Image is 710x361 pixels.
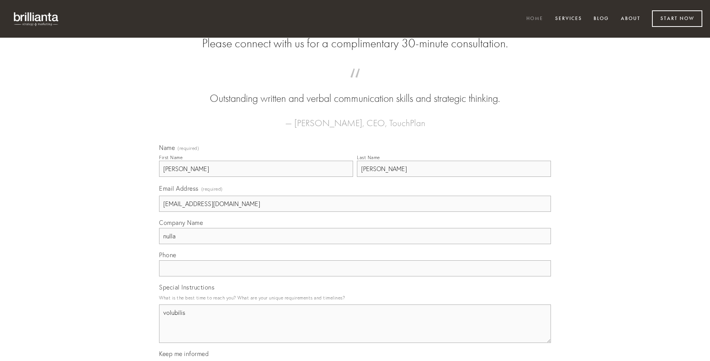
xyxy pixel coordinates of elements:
[8,8,65,30] img: brillianta - research, strategy, marketing
[159,155,182,160] div: First Name
[521,13,548,25] a: Home
[171,106,539,131] figcaption: — [PERSON_NAME], CEO, TouchPlan
[159,350,209,358] span: Keep me informed
[159,144,175,151] span: Name
[177,146,199,151] span: (required)
[159,293,551,303] p: What is the best time to reach you? What are your unique requirements and timelines?
[159,219,203,226] span: Company Name
[159,304,551,343] textarea: volubilis
[589,13,614,25] a: Blog
[159,185,199,192] span: Email Address
[171,76,539,106] blockquote: Outstanding written and verbal communication skills and strategic thinking.
[652,10,702,27] a: Start Now
[616,13,645,25] a: About
[550,13,587,25] a: Services
[201,184,223,194] span: (required)
[171,76,539,91] span: “
[159,36,551,51] h2: Please connect with us for a complimentary 30-minute consultation.
[357,155,380,160] div: Last Name
[159,251,176,259] span: Phone
[159,283,214,291] span: Special Instructions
